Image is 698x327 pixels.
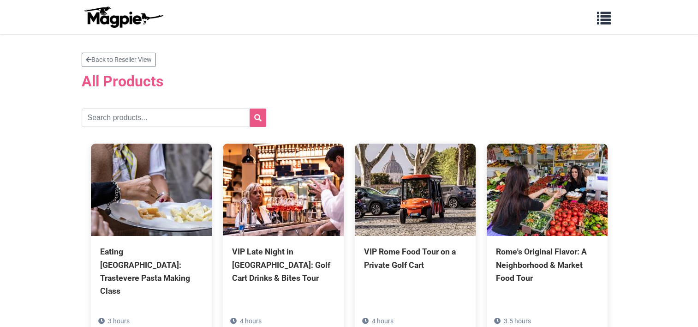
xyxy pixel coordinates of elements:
[100,245,203,297] div: Eating [GEOGRAPHIC_DATA]: Trastevere Pasta Making Class
[82,109,266,127] input: Search products...
[487,144,608,236] img: Rome's Original Flavor: A Neighborhood & Market Food Tour
[108,317,130,325] span: 3 hours
[372,317,394,325] span: 4 hours
[82,73,617,90] h2: All Products
[223,144,344,236] img: VIP Late Night in Rome: Golf Cart Drinks & Bites Tour
[355,144,476,236] img: VIP Rome Food Tour on a Private Golf Cart
[364,245,466,271] div: VIP Rome Food Tour on a Private Golf Cart
[355,144,476,313] a: VIP Rome Food Tour on a Private Golf Cart 4 hours
[496,245,598,284] div: Rome's Original Flavor: A Neighborhood & Market Food Tour
[240,317,262,325] span: 4 hours
[504,317,531,325] span: 3.5 hours
[232,245,334,284] div: VIP Late Night in [GEOGRAPHIC_DATA]: Golf Cart Drinks & Bites Tour
[82,6,165,28] img: logo-ab69f6fb50320c5b225c76a69d11143b.png
[82,53,156,67] a: Back to Reseller View
[91,144,212,236] img: Eating Rome: Trastevere Pasta Making Class
[223,144,344,326] a: VIP Late Night in [GEOGRAPHIC_DATA]: Golf Cart Drinks & Bites Tour 4 hours
[487,144,608,326] a: Rome's Original Flavor: A Neighborhood & Market Food Tour 3.5 hours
